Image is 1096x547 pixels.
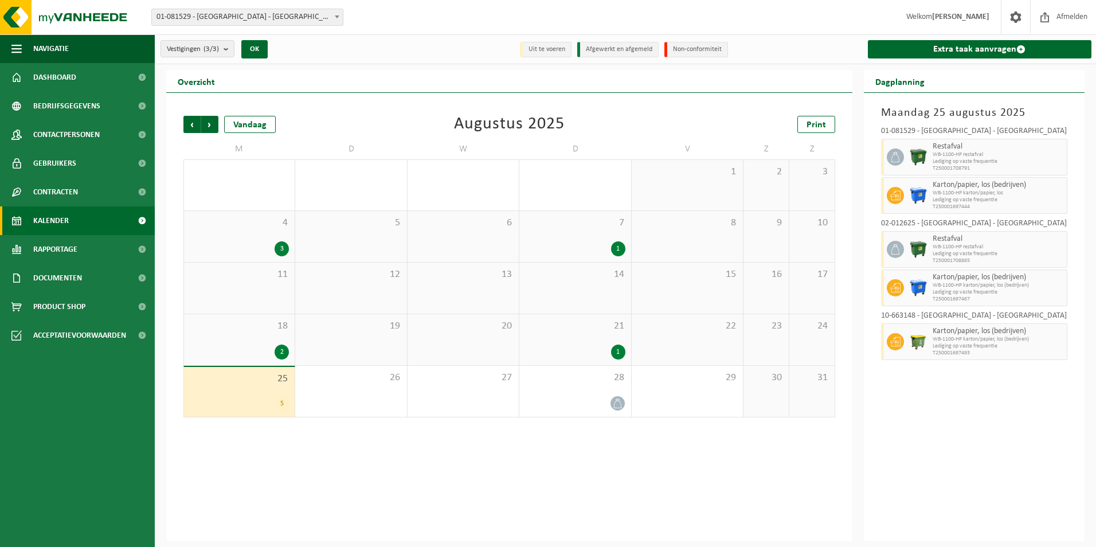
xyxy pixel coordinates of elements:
[525,217,625,229] span: 7
[933,336,1064,343] span: WB-1100-HP karton/papier, los (bedrijven)
[33,63,76,92] span: Dashboard
[190,320,289,333] span: 18
[413,268,513,281] span: 13
[525,372,625,384] span: 28
[795,166,829,178] span: 3
[611,345,625,360] div: 1
[910,149,927,166] img: WB-1100-HPE-GN-04
[933,244,1064,251] span: WB-1100-HP restafval
[864,70,936,92] h2: Dagplanning
[749,268,783,281] span: 16
[795,217,829,229] span: 10
[183,116,201,133] span: Vorige
[152,9,343,25] span: 01-081529 - LEONARDO COLLEGE - DENDERLEEUW
[408,139,519,159] td: W
[664,42,728,57] li: Non-conformiteit
[301,320,401,333] span: 19
[881,127,1068,139] div: 01-081529 - [GEOGRAPHIC_DATA] - [GEOGRAPHIC_DATA]
[301,217,401,229] span: 5
[933,142,1064,151] span: Restafval
[33,34,69,63] span: Navigatie
[577,42,659,57] li: Afgewerkt en afgemeld
[275,241,289,256] div: 3
[749,372,783,384] span: 30
[33,206,69,235] span: Kalender
[933,235,1064,244] span: Restafval
[151,9,343,26] span: 01-081529 - LEONARDO COLLEGE - DENDERLEEUW
[933,343,1064,350] span: Lediging op vaste frequentie
[749,166,783,178] span: 2
[881,312,1068,323] div: 10-663148 - [GEOGRAPHIC_DATA] - [GEOGRAPHIC_DATA]
[33,149,76,178] span: Gebruikers
[881,104,1068,122] h3: Maandag 25 augustus 2025
[795,320,829,333] span: 24
[749,320,783,333] span: 23
[933,197,1064,204] span: Lediging op vaste frequentie
[933,273,1064,282] span: Karton/papier, los (bedrijven)
[6,522,191,547] iframe: chat widget
[933,257,1064,264] span: T250001708865
[275,396,289,411] div: 5
[743,139,789,159] td: Z
[241,40,268,58] button: OK
[161,40,234,57] button: Vestigingen(3/3)
[637,268,737,281] span: 15
[910,279,927,296] img: WB-1100-HPE-BE-01
[203,45,219,53] count: (3/3)
[932,13,989,21] strong: [PERSON_NAME]
[33,292,85,321] span: Product Shop
[519,139,631,159] td: D
[881,220,1068,231] div: 02-012625 - [GEOGRAPHIC_DATA] - [GEOGRAPHIC_DATA]
[933,296,1064,303] span: T250001697467
[807,120,826,130] span: Print
[933,289,1064,296] span: Lediging op vaste frequentie
[525,320,625,333] span: 21
[910,187,927,204] img: WB-1100-HPE-BE-01
[795,372,829,384] span: 31
[275,345,289,360] div: 2
[167,41,219,58] span: Vestigingen
[933,327,1064,336] span: Karton/papier, los (bedrijven)
[933,282,1064,289] span: WB-1100-HP karton/papier, los (bedrijven)
[637,217,737,229] span: 8
[33,178,78,206] span: Contracten
[637,320,737,333] span: 22
[190,268,289,281] span: 11
[795,268,829,281] span: 17
[933,158,1064,165] span: Lediging op vaste frequentie
[637,166,737,178] span: 1
[525,268,625,281] span: 14
[190,373,289,385] span: 25
[933,350,1064,357] span: T250001697493
[910,333,927,350] img: WB-1100-HPE-GN-50
[33,120,100,149] span: Contactpersonen
[33,321,126,350] span: Acceptatievoorwaarden
[33,264,82,292] span: Documenten
[413,320,513,333] span: 20
[183,139,295,159] td: M
[868,40,1092,58] a: Extra taak aanvragen
[749,217,783,229] span: 9
[301,268,401,281] span: 12
[201,116,218,133] span: Volgende
[933,165,1064,172] span: T250001708791
[789,139,835,159] td: Z
[933,204,1064,210] span: T250001697444
[933,151,1064,158] span: WB-1100-HP restafval
[33,92,100,120] span: Bedrijfsgegevens
[933,181,1064,190] span: Karton/papier, los (bedrijven)
[166,70,226,92] h2: Overzicht
[933,190,1064,197] span: WB-1100-HP karton/papier, los
[301,372,401,384] span: 26
[637,372,737,384] span: 29
[611,241,625,256] div: 1
[632,139,743,159] td: V
[910,241,927,258] img: WB-1100-HPE-GN-04
[797,116,835,133] a: Print
[454,116,565,133] div: Augustus 2025
[933,251,1064,257] span: Lediging op vaste frequentie
[224,116,276,133] div: Vandaag
[413,217,513,229] span: 6
[190,217,289,229] span: 4
[413,372,513,384] span: 27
